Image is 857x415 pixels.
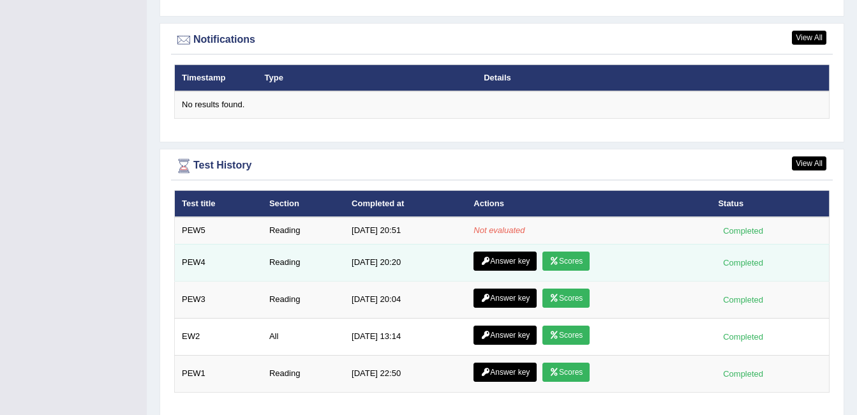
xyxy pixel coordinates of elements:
[262,244,345,281] td: Reading
[473,326,537,345] a: Answer key
[262,190,345,217] th: Section
[174,156,830,176] div: Test History
[466,190,711,217] th: Actions
[175,355,262,392] td: PEW1
[345,318,466,355] td: [DATE] 13:14
[175,217,262,244] td: PEW5
[542,289,590,308] a: Scores
[174,31,830,50] div: Notifications
[175,318,262,355] td: EW2
[258,64,477,91] th: Type
[473,363,537,382] a: Answer key
[345,355,466,392] td: [DATE] 22:50
[175,190,262,217] th: Test title
[175,244,262,281] td: PEW4
[262,355,345,392] td: Reading
[175,281,262,318] td: PEW3
[175,64,258,91] th: Timestamp
[718,367,768,381] div: Completed
[182,99,822,111] div: No results found.
[262,318,345,355] td: All
[542,252,590,271] a: Scores
[718,224,768,238] div: Completed
[542,326,590,345] a: Scores
[473,252,537,271] a: Answer key
[711,190,829,217] th: Status
[473,225,525,235] em: Not evaluated
[345,244,466,281] td: [DATE] 20:20
[262,217,345,244] td: Reading
[477,64,752,91] th: Details
[345,217,466,244] td: [DATE] 20:51
[718,256,768,269] div: Completed
[345,281,466,318] td: [DATE] 20:04
[792,31,826,45] a: View All
[718,293,768,306] div: Completed
[345,190,466,217] th: Completed at
[542,363,590,382] a: Scores
[262,281,345,318] td: Reading
[792,156,826,170] a: View All
[718,330,768,343] div: Completed
[473,289,537,308] a: Answer key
